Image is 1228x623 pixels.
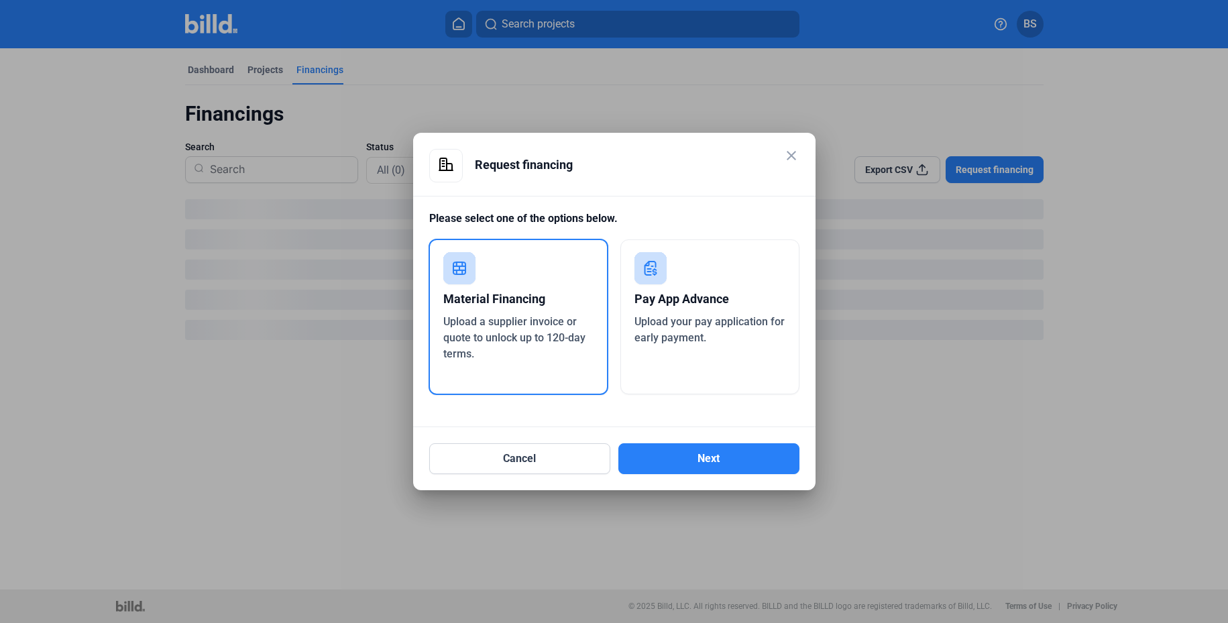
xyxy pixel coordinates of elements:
[634,315,785,344] span: Upload your pay application for early payment.
[475,149,799,181] div: Request financing
[429,211,799,239] div: Please select one of the options below.
[634,284,785,314] div: Pay App Advance
[783,148,799,164] mat-icon: close
[443,284,594,314] div: Material Financing
[443,315,585,360] span: Upload a supplier invoice or quote to unlock up to 120-day terms.
[429,443,610,474] button: Cancel
[618,443,799,474] button: Next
